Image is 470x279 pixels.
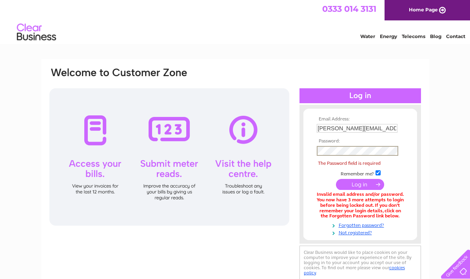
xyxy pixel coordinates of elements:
[317,221,406,228] a: Forgotten password?
[315,139,406,144] th: Password:
[16,20,56,44] img: logo.png
[380,33,397,39] a: Energy
[322,4,376,14] a: 0333 014 3131
[304,265,405,275] a: cookies policy
[430,33,441,39] a: Blog
[336,179,384,190] input: Submit
[315,117,406,122] th: Email Address:
[317,192,404,219] div: Invalid email address and/or password. You now have 3 more attempts to login before being locked ...
[315,169,406,177] td: Remember me?
[446,33,465,39] a: Contact
[402,33,425,39] a: Telecoms
[50,4,421,38] div: Clear Business is a trading name of Verastar Limited (registered in [GEOGRAPHIC_DATA] No. 3667643...
[317,228,406,236] a: Not registered?
[360,33,375,39] a: Water
[318,160,381,166] span: The Password field is required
